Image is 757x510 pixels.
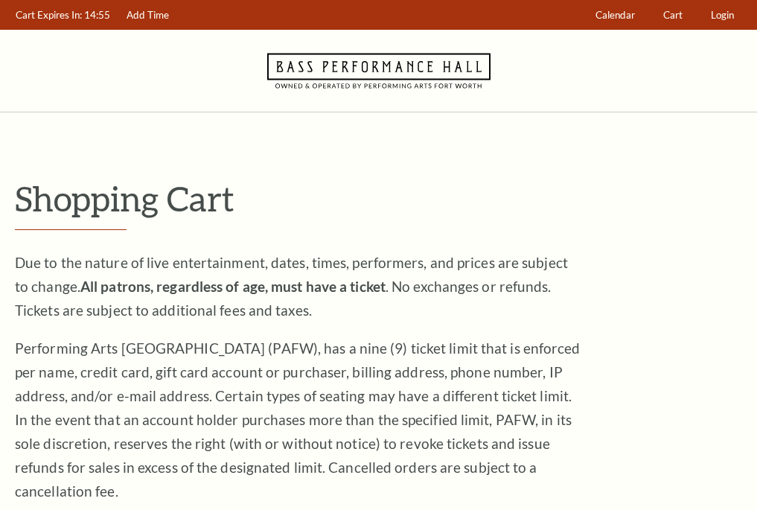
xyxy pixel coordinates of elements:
[711,9,734,21] span: Login
[16,9,82,21] span: Cart Expires In:
[15,179,742,217] p: Shopping Cart
[589,1,642,30] a: Calendar
[657,1,690,30] a: Cart
[15,254,568,319] span: Due to the nature of live entertainment, dates, times, performers, and prices are subject to chan...
[595,9,635,21] span: Calendar
[80,278,386,295] strong: All patrons, regardless of age, must have a ticket
[84,9,110,21] span: 14:55
[15,337,581,503] p: Performing Arts [GEOGRAPHIC_DATA] (PAFW), has a nine (9) ticket limit that is enforced per name, ...
[704,1,741,30] a: Login
[120,1,176,30] a: Add Time
[663,9,683,21] span: Cart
